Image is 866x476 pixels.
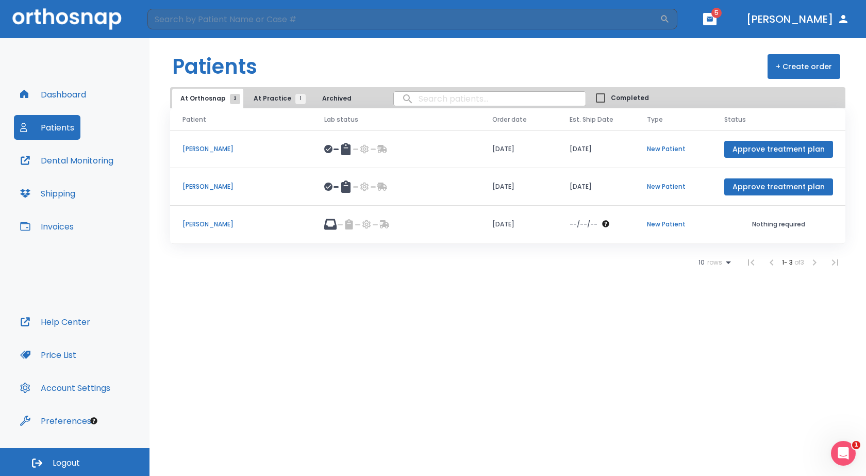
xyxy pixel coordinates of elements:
span: 5 [711,8,722,18]
p: [PERSON_NAME] [182,220,299,229]
td: [DATE] [557,168,635,206]
span: At Practice [254,94,301,103]
button: + Create order [768,54,840,79]
span: Patient [182,115,206,124]
button: [PERSON_NAME] [742,10,854,28]
span: 1 [852,441,860,449]
span: 3 [230,94,240,104]
span: Lab status [324,115,358,124]
td: [DATE] [557,130,635,168]
h1: Patients [172,51,257,82]
span: rows [705,259,722,266]
td: [DATE] [480,130,557,168]
span: 1 [295,94,306,104]
span: Completed [611,93,649,103]
button: Approve treatment plan [724,178,833,195]
p: New Patient [647,144,700,154]
button: Help Center [14,309,96,334]
span: 10 [698,259,705,266]
button: Shipping [14,181,81,206]
img: Orthosnap [12,8,122,29]
button: Preferences [14,408,97,433]
span: Order date [492,115,527,124]
button: Price List [14,342,82,367]
button: Dashboard [14,82,92,107]
span: Type [647,115,663,124]
button: Archived [311,89,362,108]
div: Tooltip anchor [89,416,98,425]
button: Account Settings [14,375,116,400]
div: The date will be available after approving treatment plan [570,220,622,229]
span: 1 - 3 [782,258,794,267]
span: Est. Ship Date [570,115,613,124]
p: [PERSON_NAME] [182,144,299,154]
span: of 3 [794,258,804,267]
p: New Patient [647,220,700,229]
span: At Orthosnap [180,94,235,103]
p: Nothing required [724,220,833,229]
p: New Patient [647,182,700,191]
input: Search by Patient Name or Case # [147,9,660,29]
td: [DATE] [480,168,557,206]
div: tabs [172,89,364,108]
input: search [394,89,586,109]
p: [PERSON_NAME] [182,182,299,191]
span: Logout [53,457,80,469]
span: Status [724,115,746,124]
button: Invoices [14,214,80,239]
p: --/--/-- [570,220,597,229]
button: Dental Monitoring [14,148,120,173]
td: [DATE] [480,206,557,243]
iframe: Intercom live chat [831,441,856,466]
button: Patients [14,115,80,140]
button: Approve treatment plan [724,141,833,158]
